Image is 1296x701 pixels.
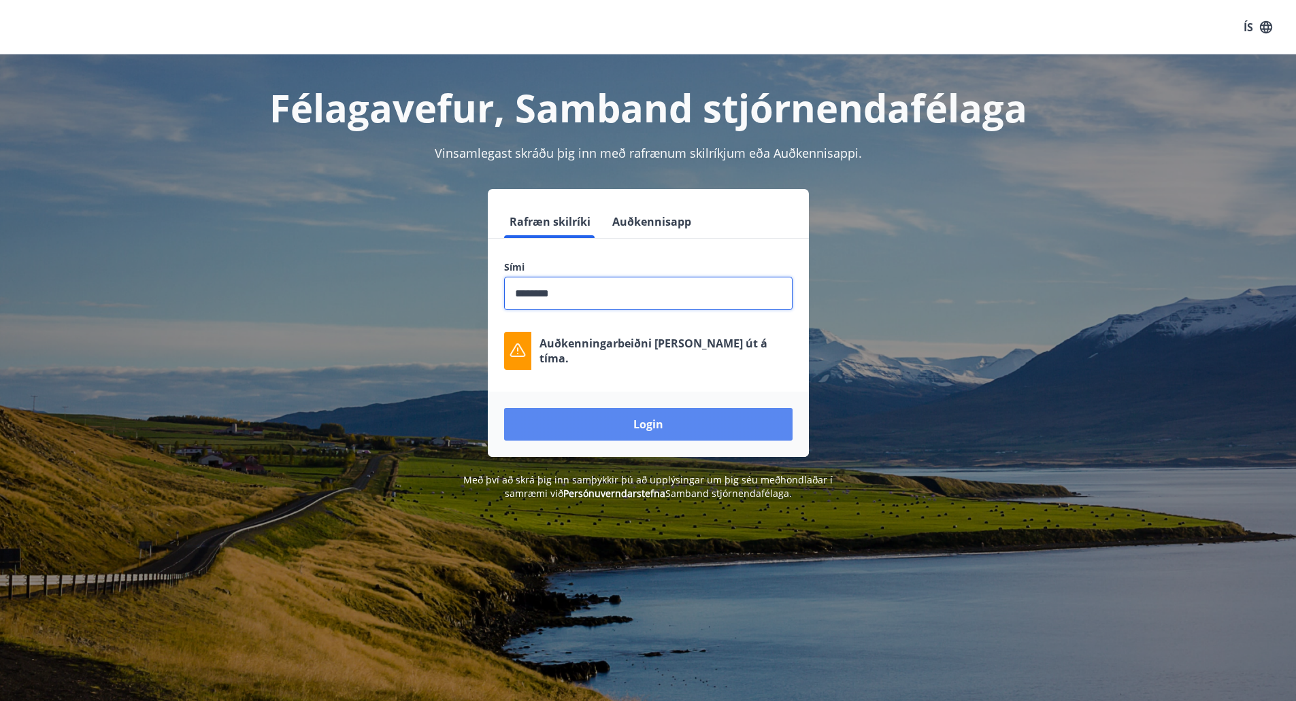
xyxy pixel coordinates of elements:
[504,205,596,238] button: Rafræn skilríki
[563,487,665,500] a: Persónuverndarstefna
[175,82,1122,133] h1: Félagavefur, Samband stjórnendafélaga
[504,408,793,441] button: Login
[504,260,793,274] label: Sími
[435,145,862,161] span: Vinsamlegast skráðu þig inn með rafrænum skilríkjum eða Auðkennisappi.
[1236,15,1280,39] button: ÍS
[539,336,793,366] p: Auðkenningarbeiðni [PERSON_NAME] út á tíma.
[607,205,697,238] button: Auðkennisapp
[463,473,833,500] span: Með því að skrá þig inn samþykkir þú að upplýsingar um þig séu meðhöndlaðar í samræmi við Samband...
